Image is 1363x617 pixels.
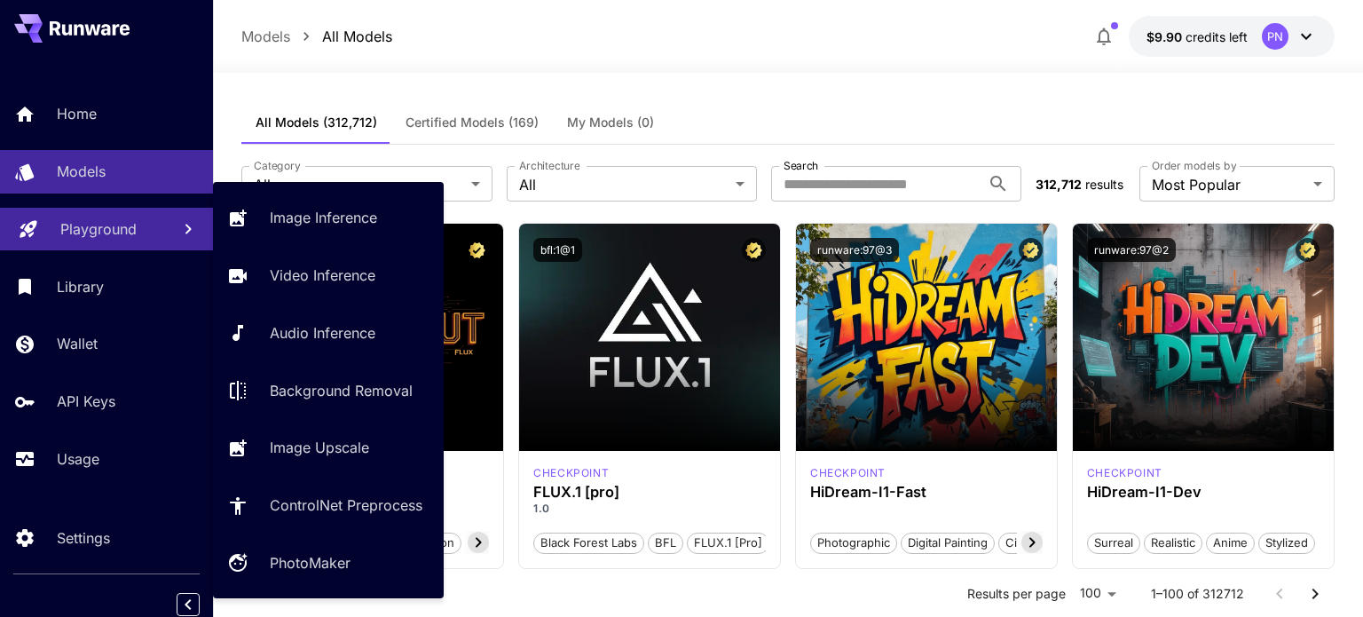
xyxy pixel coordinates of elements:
label: Search [784,158,818,173]
p: Settings [57,527,110,549]
p: Video Inference [270,265,375,286]
p: Models [241,26,290,47]
a: Image Upscale [213,426,444,470]
button: $9.89511 [1129,16,1335,57]
button: Certified Model – Vetted for best performance and includes a commercial license. [742,238,766,262]
a: Video Inference [213,254,444,297]
p: Library [57,276,104,297]
span: Most Popular [1152,174,1306,195]
span: Photographic [811,534,896,552]
span: results [1085,177,1123,192]
p: Background Removal [270,380,413,401]
a: Image Inference [213,196,444,240]
p: Home [57,103,97,124]
p: Playground [60,218,137,240]
p: Usage [57,448,99,470]
button: Go to next page [1297,576,1333,612]
span: 312,712 [1036,177,1082,192]
span: FLUX.1 [pro] [688,534,768,552]
div: HiDream Dev [1087,465,1162,481]
label: Architecture [519,158,579,173]
a: Audio Inference [213,312,444,355]
span: Stylized [1259,534,1314,552]
label: Category [254,158,301,173]
div: PN [1262,23,1288,50]
p: Audio Inference [270,322,375,344]
p: PhotoMaker [270,552,351,573]
div: HiDream Fast [810,465,886,481]
span: All [254,174,463,195]
span: Cinematic [999,534,1066,552]
span: Certified Models (169) [406,115,539,131]
button: Certified Model – Vetted for best performance and includes a commercial license. [1296,238,1320,262]
span: Black Forest Labs [534,534,643,552]
div: 100 [1073,581,1123,606]
p: All Models [322,26,392,47]
p: API Keys [57,391,115,412]
div: $9.89511 [1146,28,1248,46]
h3: FLUX.1 [pro] [533,484,766,501]
p: Results per page [967,585,1066,603]
span: My Models (0) [567,115,654,131]
p: checkpoint [533,465,609,481]
button: runware:97@2 [1087,238,1176,262]
a: PhotoMaker [213,542,444,585]
h3: HiDream-I1-Dev [1087,484,1320,501]
button: Certified Model – Vetted for best performance and includes a commercial license. [465,238,489,262]
span: credits left [1186,29,1248,44]
p: checkpoint [810,465,886,481]
span: Realistic [1145,534,1201,552]
p: Wallet [57,333,98,354]
button: Collapse sidebar [177,593,200,616]
span: Anime [1207,534,1254,552]
span: All [519,174,729,195]
p: ControlNet Preprocess [270,494,422,516]
span: BFL [649,534,682,552]
button: runware:97@3 [810,238,899,262]
p: checkpoint [1087,465,1162,481]
button: bfl:1@1 [533,238,582,262]
p: 1–100 of 312712 [1151,585,1244,603]
p: Image Upscale [270,437,369,458]
h3: HiDream-I1-Fast [810,484,1043,501]
nav: breadcrumb [241,26,392,47]
span: All Models (312,712) [256,115,377,131]
span: Surreal [1088,534,1139,552]
a: Background Removal [213,368,444,412]
label: Order models by [1152,158,1236,173]
a: ControlNet Preprocess [213,484,444,527]
p: 1.0 [533,501,766,517]
span: $9.90 [1146,29,1186,44]
div: fluxpro [533,465,609,481]
span: Digital Painting [902,534,994,552]
button: Certified Model – Vetted for best performance and includes a commercial license. [1019,238,1043,262]
p: Image Inference [270,207,377,228]
p: Models [57,161,106,182]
